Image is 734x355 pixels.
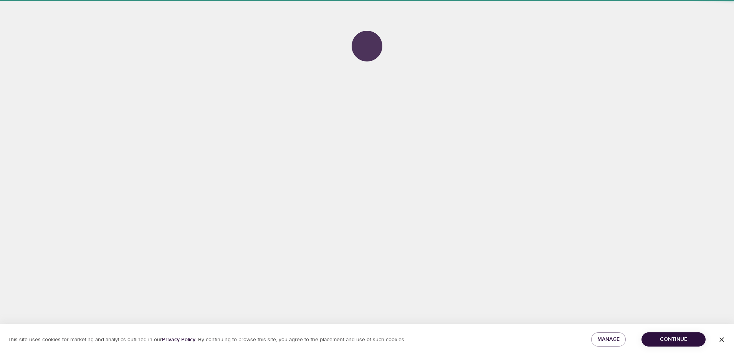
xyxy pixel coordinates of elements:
span: Manage [597,335,620,344]
button: Continue [641,332,706,347]
span: Continue [648,335,699,344]
a: Privacy Policy [162,336,195,343]
button: Manage [591,332,626,347]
